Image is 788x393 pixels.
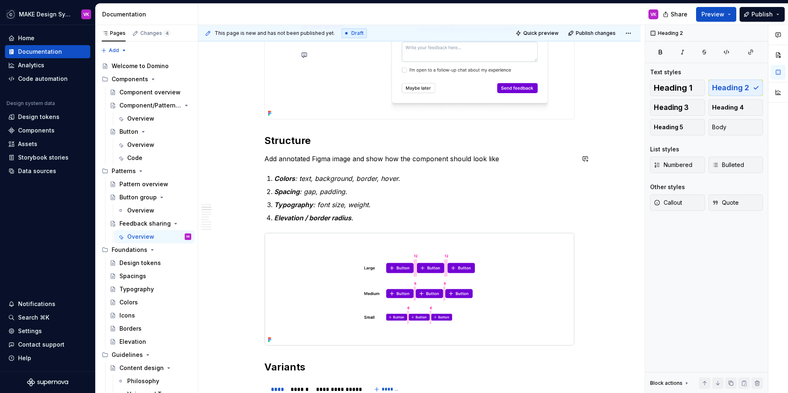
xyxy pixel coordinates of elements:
em: Elevation / border radius [274,214,351,222]
div: Storybook stories [18,153,69,162]
a: Assets [5,137,90,151]
div: Overview [127,141,154,149]
div: Overview [127,233,154,241]
div: Overview [127,114,154,123]
a: Settings [5,324,90,338]
button: Quick preview [513,27,562,39]
div: Icons [119,311,135,320]
a: Overview [114,138,195,151]
div: Other styles [650,183,685,191]
a: Button group [106,191,195,204]
button: Numbered [650,157,705,173]
img: f5634f2a-3c0d-4c0b-9dc3-3862a3e014c7.png [6,9,16,19]
div: Foundations [112,246,147,254]
a: Typography [106,283,195,296]
span: Preview [701,10,724,18]
em: Spacing [274,187,300,196]
em: : text, background, border, hover. [295,174,400,183]
div: Documentation [18,48,62,56]
a: Design tokens [106,256,195,270]
span: Publish changes [576,30,616,37]
button: Heading 4 [708,99,763,116]
a: Content design [106,361,195,375]
h2: Structure [264,134,575,147]
div: Component/Pattern [template] [119,101,181,110]
span: Heading 5 [654,123,683,131]
div: Button group [119,193,157,201]
div: Overview [127,206,154,215]
a: Overview [114,204,195,217]
div: Component overview [119,88,181,96]
svg: Supernova Logo [27,378,68,386]
a: Borders [106,322,195,335]
div: VK [186,233,190,241]
a: Component/Pattern [template] [106,99,195,112]
div: Philosophy [127,377,159,385]
span: Publish [751,10,773,18]
button: Bulleted [708,157,763,173]
a: Colors [106,296,195,309]
a: Analytics [5,59,90,72]
a: Home [5,32,90,45]
div: Contact support [18,340,64,349]
div: Assets [18,140,37,148]
div: Code automation [18,75,68,83]
button: Heading 3 [650,99,705,116]
a: Philosophy [114,375,195,388]
div: Components [98,73,195,86]
button: Add [98,45,129,56]
div: Components [112,75,148,83]
div: Changes [140,30,170,37]
button: MAKE Design SystemVK [2,5,94,23]
div: Documentation [102,10,195,18]
div: VK [651,11,656,18]
div: Guidelines [98,348,195,361]
span: Share [671,10,687,18]
button: Publish [740,7,785,22]
h2: Variants [264,361,575,374]
a: Spacings [106,270,195,283]
span: Bulleted [712,161,744,169]
div: Foundations [98,243,195,256]
p: Add annotated Figma image and show how the component should look like [264,154,575,164]
span: Heading 4 [712,103,744,112]
span: Quick preview [523,30,559,37]
span: 4 [164,30,170,37]
button: Publish changes [566,27,619,39]
div: Typography [119,285,154,293]
span: Heading 3 [654,103,689,112]
div: Pattern overview [119,180,168,188]
a: Documentation [5,45,90,58]
div: Button [119,128,138,136]
a: Welcome to Domino [98,59,195,73]
button: Body [708,119,763,135]
span: Body [712,123,726,131]
div: Elevation [119,338,146,346]
a: Data sources [5,165,90,178]
span: Numbered [654,161,692,169]
button: Heading 1 [650,80,705,96]
a: Elevation [106,335,195,348]
div: Help [18,354,31,362]
span: This page is new and has not been published yet. [215,30,335,37]
div: List styles [650,145,679,153]
a: Storybook stories [5,151,90,164]
button: Share [659,7,693,22]
div: Code [127,154,142,162]
div: Analytics [18,61,44,69]
button: Notifications [5,297,90,311]
div: Components [18,126,55,135]
div: Block actions [650,380,683,386]
div: Design tokens [18,113,60,121]
div: Search ⌘K [18,313,49,322]
div: Design system data [7,100,55,107]
button: Help [5,352,90,365]
div: Welcome to Domino [112,62,169,70]
div: Design tokens [119,259,161,267]
button: Preview [696,7,736,22]
em: . [351,214,353,222]
div: Patterns [112,167,136,175]
div: Content design [119,364,164,372]
div: VK [83,11,89,18]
